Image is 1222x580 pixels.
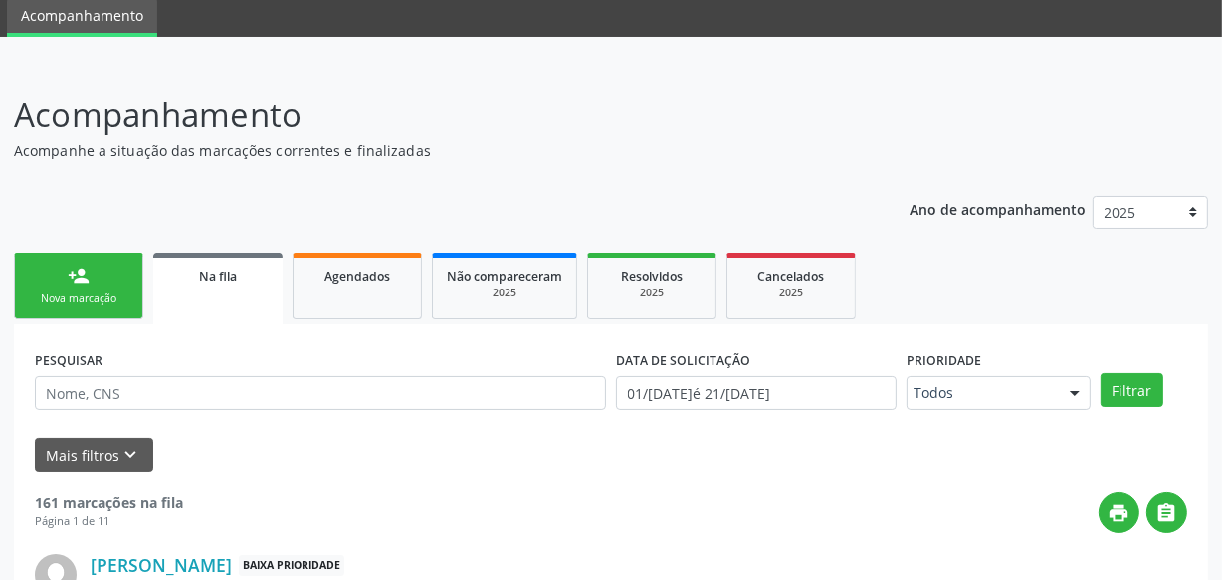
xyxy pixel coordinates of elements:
button: Filtrar [1101,373,1163,407]
button: Mais filtroskeyboard_arrow_down [35,438,153,473]
div: Nova marcação [29,291,128,306]
span: Todos [914,383,1050,403]
div: person_add [68,265,90,287]
span: Cancelados [758,268,825,285]
a: [PERSON_NAME] [91,554,232,576]
span: Não compareceram [447,268,562,285]
i: keyboard_arrow_down [120,444,142,466]
input: Nome, CNS [35,376,606,410]
i:  [1156,502,1178,524]
span: Resolvidos [621,268,683,285]
label: PESQUISAR [35,345,102,376]
button:  [1146,492,1187,533]
input: Selecione um intervalo [616,376,897,410]
i: print [1109,502,1130,524]
div: 2025 [447,286,562,300]
button: print [1099,492,1139,533]
div: 2025 [741,286,841,300]
p: Acompanhamento [14,91,850,140]
p: Ano de acompanhamento [910,196,1086,221]
strong: 161 marcações na fila [35,493,183,512]
span: Na fila [199,268,237,285]
span: Agendados [324,268,390,285]
label: DATA DE SOLICITAÇÃO [616,345,750,376]
div: Página 1 de 11 [35,513,183,530]
span: Baixa Prioridade [239,555,344,576]
label: Prioridade [907,345,981,376]
div: 2025 [602,286,702,300]
p: Acompanhe a situação das marcações correntes e finalizadas [14,140,850,161]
